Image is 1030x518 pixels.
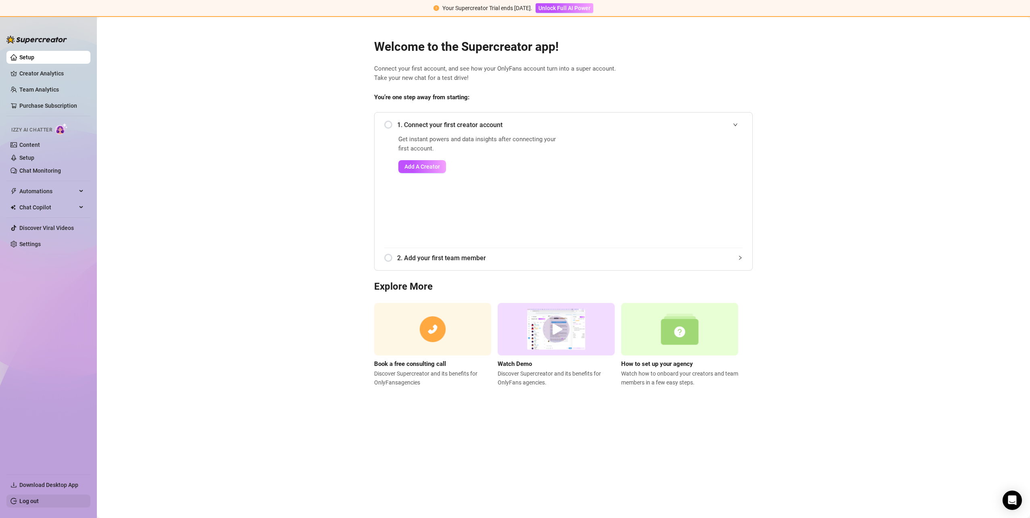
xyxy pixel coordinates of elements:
span: collapsed [738,255,743,260]
a: Discover Viral Videos [19,225,74,231]
div: Open Intercom Messenger [1003,491,1022,510]
strong: You’re one step away from starting: [374,94,469,101]
a: Unlock Full AI Power [536,5,593,11]
a: Watch DemoDiscover Supercreator and its benefits for OnlyFans agencies. [498,303,615,387]
strong: How to set up your agency [621,360,693,368]
a: Settings [19,241,41,247]
span: Connect your first account, and see how your OnlyFans account turn into a super account. Take you... [374,64,753,83]
span: Download Desktop App [19,482,78,488]
a: Add A Creator [398,160,561,173]
img: consulting call [374,303,491,356]
span: Izzy AI Chatter [11,126,52,134]
img: supercreator demo [498,303,615,356]
button: Unlock Full AI Power [536,3,593,13]
img: AI Chatter [55,123,68,135]
span: 2. Add your first team member [397,253,743,263]
span: Discover Supercreator and its benefits for OnlyFans agencies. [498,369,615,387]
a: Purchase Subscription [19,99,84,112]
h3: Explore More [374,280,753,293]
span: Your Supercreator Trial ends [DATE]. [442,5,532,11]
iframe: Add Creators [581,135,743,238]
span: Automations [19,185,77,198]
button: Add A Creator [398,160,446,173]
strong: Watch Demo [498,360,532,368]
a: Content [19,142,40,148]
div: 2. Add your first team member [384,248,743,268]
span: Chat Copilot [19,201,77,214]
img: logo-BBDzfeDw.svg [6,36,67,44]
h2: Welcome to the Supercreator app! [374,39,753,54]
span: Add A Creator [404,163,440,170]
span: exclamation-circle [433,5,439,11]
a: Book a free consulting callDiscover Supercreator and its benefits for OnlyFansagencies [374,303,491,387]
a: Log out [19,498,39,504]
a: Setup [19,155,34,161]
span: Watch how to onboard your creators and team members in a few easy steps. [621,369,738,387]
span: 1. Connect your first creator account [397,120,743,130]
a: Setup [19,54,34,61]
span: expanded [733,122,738,127]
span: Discover Supercreator and its benefits for OnlyFans agencies [374,369,491,387]
a: Creator Analytics [19,67,84,80]
img: Chat Copilot [10,205,16,210]
span: thunderbolt [10,188,17,194]
img: setup agency guide [621,303,738,356]
a: Chat Monitoring [19,167,61,174]
strong: Book a free consulting call [374,360,446,368]
span: download [10,482,17,488]
span: Unlock Full AI Power [538,5,590,11]
a: How to set up your agencyWatch how to onboard your creators and team members in a few easy steps. [621,303,738,387]
div: 1. Connect your first creator account [384,115,743,135]
span: Get instant powers and data insights after connecting your first account. [398,135,561,154]
a: Team Analytics [19,86,59,93]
